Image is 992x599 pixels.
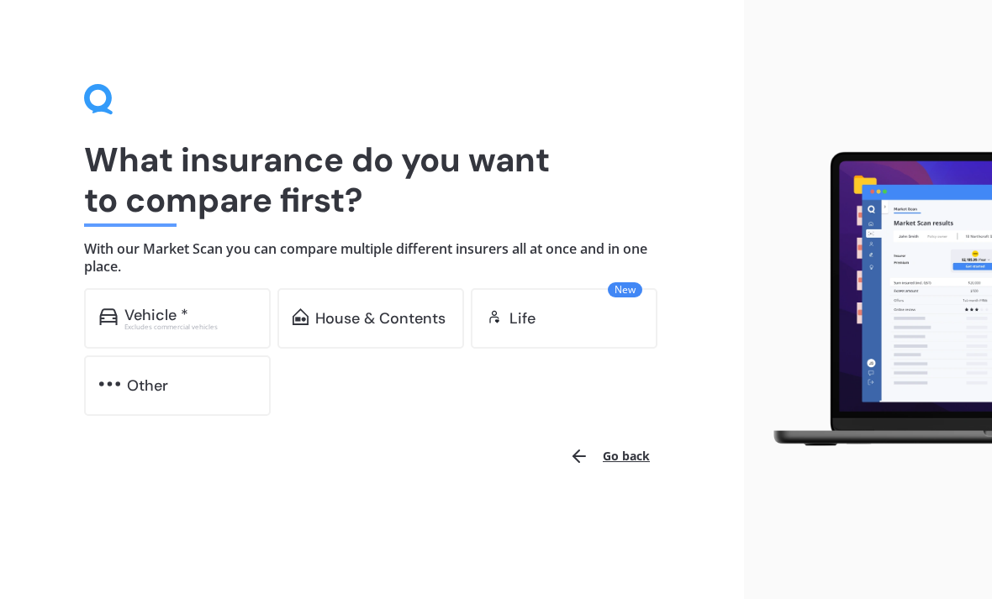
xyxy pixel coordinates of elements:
div: Vehicle * [124,307,188,323]
div: Life [509,310,536,327]
img: life.f720d6a2d7cdcd3ad642.svg [486,308,503,325]
img: home-and-contents.b802091223b8502ef2dd.svg [293,308,309,325]
button: Go back [559,436,660,476]
h1: What insurance do you want to compare first? [84,139,660,220]
img: other.81dba5aafe580aa69f38.svg [99,376,120,392]
img: laptop.webp [757,145,992,453]
img: car.f15378c7a67c060ca3f3.svg [99,308,118,325]
div: House & Contents [315,310,446,327]
div: Excludes commercial vehicles [124,323,256,330]
span: New [608,282,642,297]
div: Other [127,377,168,394]
h4: With our Market Scan you can compare multiple different insurers all at once and in one place. [84,240,660,275]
